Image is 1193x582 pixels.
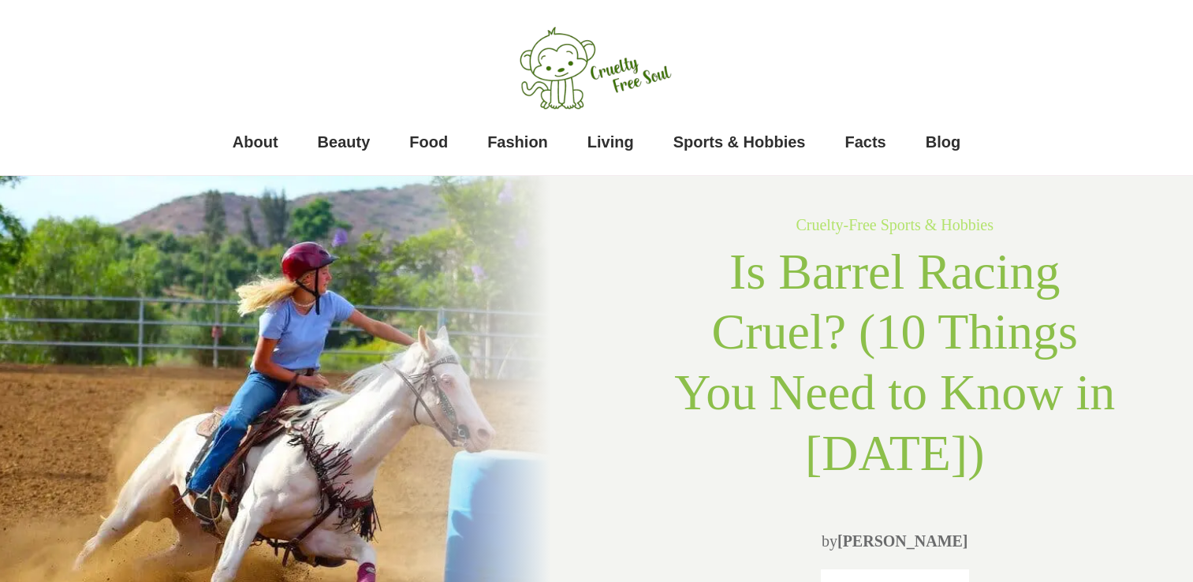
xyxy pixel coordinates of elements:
[926,126,960,158] a: Blog
[668,525,1122,557] p: by
[587,126,634,158] a: Living
[318,126,371,158] a: Beauty
[409,126,448,158] a: Food
[674,244,1115,481] span: Is Barrel Racing Cruel? (10 Things You Need to Know in [DATE])
[487,126,548,158] a: Fashion
[796,216,994,233] a: Cruelty-Free Sports & Hobbies
[233,126,278,158] a: About
[837,532,968,550] a: [PERSON_NAME]
[673,126,806,158] a: Sports & Hobbies
[845,126,886,158] a: Facts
